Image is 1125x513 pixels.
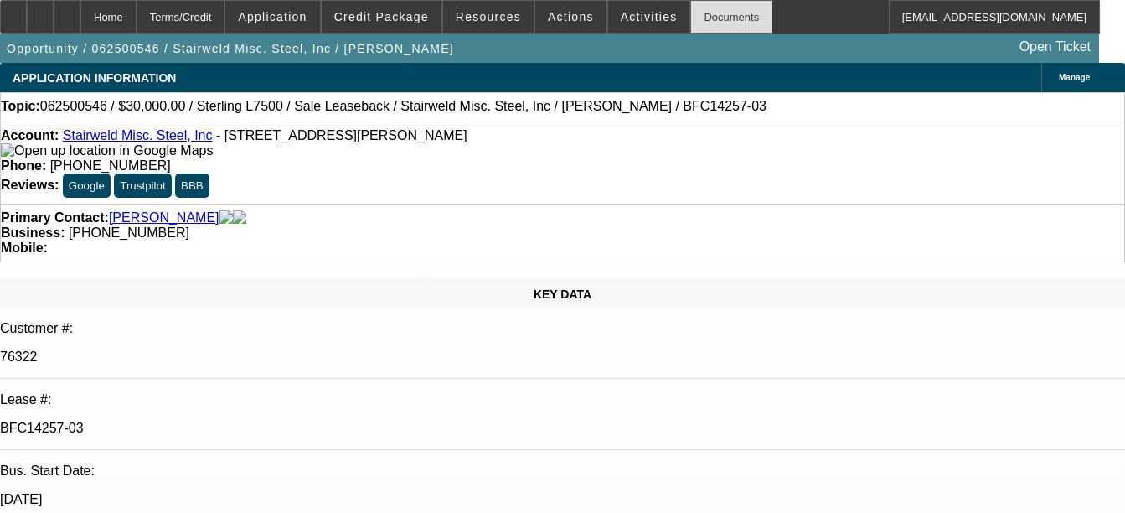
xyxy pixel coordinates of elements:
[322,1,441,33] button: Credit Package
[1,99,40,114] strong: Topic:
[548,10,594,23] span: Actions
[1059,73,1090,82] span: Manage
[1,128,59,142] strong: Account:
[1,225,65,240] strong: Business:
[1,210,109,225] strong: Primary Contact:
[225,1,319,33] button: Application
[233,210,246,225] img: linkedin-icon.png
[535,1,606,33] button: Actions
[13,71,176,85] span: APPLICATION INFORMATION
[1,241,48,255] strong: Mobile:
[40,99,766,114] span: 062500546 / $30,000.00 / Sterling L7500 / Sale Leaseback / Stairweld Misc. Steel, Inc / [PERSON_N...
[69,225,189,240] span: [PHONE_NUMBER]
[1,158,46,173] strong: Phone:
[63,128,213,142] a: Stairweld Misc. Steel, Inc
[238,10,307,23] span: Application
[1,178,59,192] strong: Reviews:
[1013,33,1097,61] a: Open Ticket
[219,210,233,225] img: facebook-icon.png
[109,210,219,225] a: [PERSON_NAME]
[1,143,213,158] a: View Google Maps
[456,10,521,23] span: Resources
[1,143,213,158] img: Open up location in Google Maps
[216,128,467,142] span: - [STREET_ADDRESS][PERSON_NAME]
[175,174,209,198] button: BBB
[7,42,454,55] span: Opportunity / 062500546 / Stairweld Misc. Steel, Inc / [PERSON_NAME]
[443,1,534,33] button: Resources
[63,174,111,198] button: Google
[334,10,429,23] span: Credit Package
[114,174,171,198] button: Trustpilot
[534,288,591,301] span: KEY DATA
[50,158,171,173] span: [PHONE_NUMBER]
[621,10,678,23] span: Activities
[608,1,690,33] button: Activities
